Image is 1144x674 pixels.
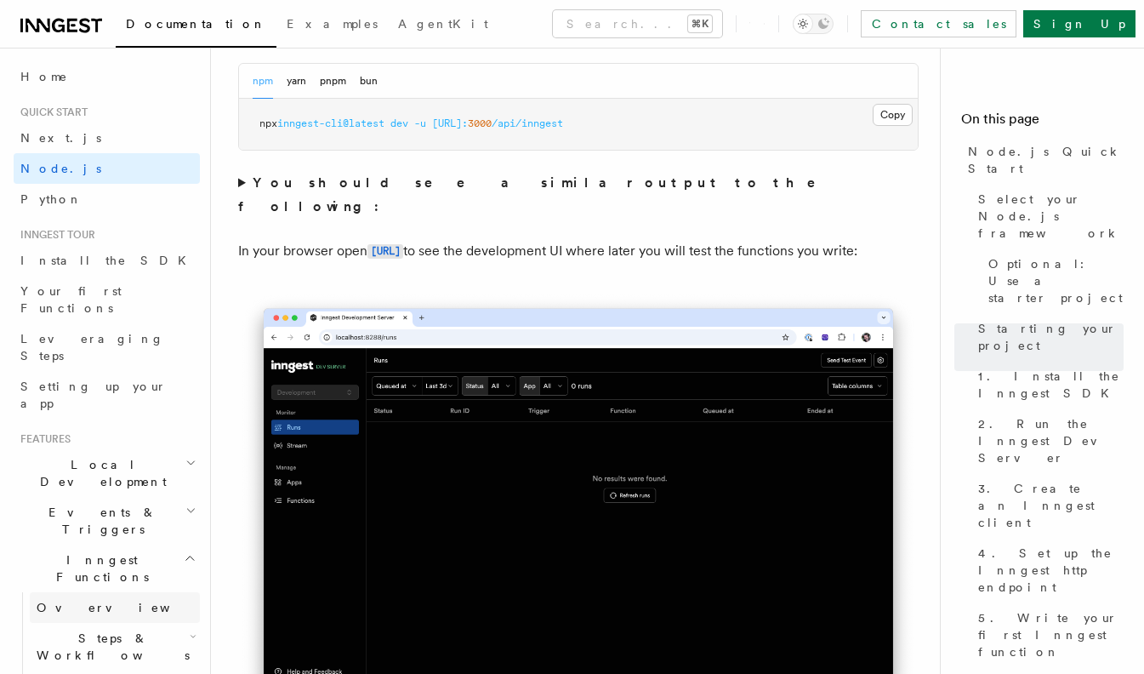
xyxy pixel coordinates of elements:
[14,61,200,92] a: Home
[468,117,492,129] span: 3000
[20,68,68,85] span: Home
[14,456,185,490] span: Local Development
[971,361,1124,408] a: 1. Install the Inngest SDK
[126,17,266,31] span: Documentation
[388,5,498,46] a: AgentKit
[1023,10,1135,37] a: Sign Up
[14,245,200,276] a: Install the SDK
[978,415,1124,466] span: 2. Run the Inngest Dev Server
[961,136,1124,184] a: Node.js Quick Start
[20,131,101,145] span: Next.js
[20,192,83,206] span: Python
[14,323,200,371] a: Leveraging Steps
[978,320,1124,354] span: Starting your project
[978,368,1124,402] span: 1. Install the Inngest SDK
[971,473,1124,538] a: 3. Create an Inngest client
[971,184,1124,248] a: Select your Node.js framework
[287,17,378,31] span: Examples
[492,117,563,129] span: /api/inngest
[360,64,378,99] button: bun
[238,174,840,214] strong: You should see a similar output to the following:
[432,117,468,129] span: [URL]:
[14,449,200,497] button: Local Development
[971,313,1124,361] a: Starting your project
[14,276,200,323] a: Your first Functions
[14,184,200,214] a: Python
[971,538,1124,603] a: 4. Set up the Inngest http endpoint
[14,545,200,592] button: Inngest Functions
[14,371,200,419] a: Setting up your app
[276,5,388,46] a: Examples
[367,244,403,259] code: [URL]
[971,603,1124,667] a: 5. Write your first Inngest function
[238,171,919,219] summary: You should see a similar output to the following:
[14,504,185,538] span: Events & Triggers
[14,106,88,119] span: Quick start
[14,551,184,585] span: Inngest Functions
[978,191,1124,242] span: Select your Node.js framework
[367,243,403,259] a: [URL]
[978,545,1124,596] span: 4. Set up the Inngest http endpoint
[978,480,1124,531] span: 3. Create an Inngest client
[253,64,273,99] button: npm
[277,117,384,129] span: inngest-cli@latest
[20,380,167,410] span: Setting up your app
[30,623,200,671] button: Steps & Workflows
[961,109,1124,136] h4: On this page
[861,10,1016,37] a: Contact sales
[14,153,200,184] a: Node.js
[20,332,164,363] span: Leveraging Steps
[37,601,212,614] span: Overview
[20,162,101,175] span: Node.js
[688,15,712,32] kbd: ⌘K
[988,255,1124,306] span: Optional: Use a starter project
[14,497,200,545] button: Events & Triggers
[30,592,200,623] a: Overview
[553,10,722,37] button: Search...⌘K
[390,117,408,129] span: dev
[414,117,426,129] span: -u
[14,123,200,153] a: Next.js
[14,228,95,242] span: Inngest tour
[793,14,834,34] button: Toggle dark mode
[982,248,1124,313] a: Optional: Use a starter project
[978,609,1124,660] span: 5. Write your first Inngest function
[873,104,913,126] button: Copy
[320,64,346,99] button: pnpm
[287,64,306,99] button: yarn
[398,17,488,31] span: AgentKit
[971,408,1124,473] a: 2. Run the Inngest Dev Server
[14,432,71,446] span: Features
[238,239,919,264] p: In your browser open to see the development UI where later you will test the functions you write:
[30,630,190,664] span: Steps & Workflows
[116,5,276,48] a: Documentation
[20,254,196,267] span: Install the SDK
[259,117,277,129] span: npx
[20,284,122,315] span: Your first Functions
[968,143,1124,177] span: Node.js Quick Start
